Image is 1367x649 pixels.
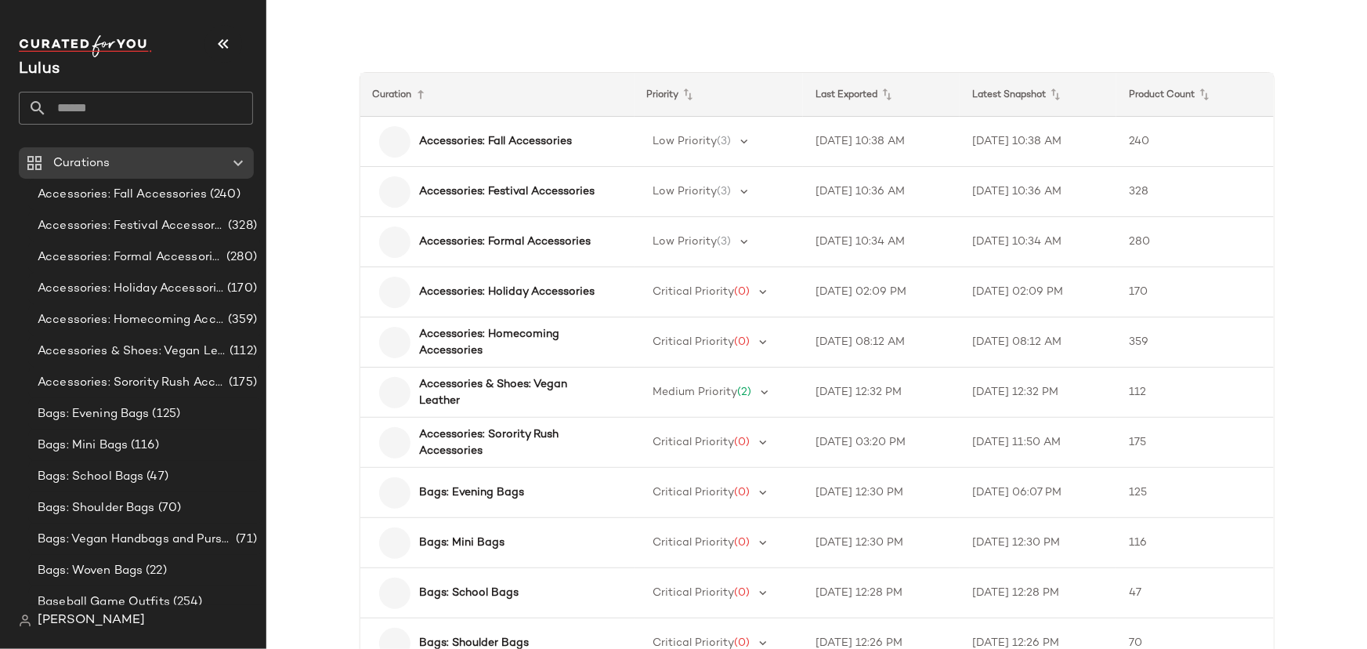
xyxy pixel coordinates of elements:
[960,518,1116,568] td: [DATE] 12:30 PM
[1116,518,1273,568] td: 116
[960,217,1116,267] td: [DATE] 10:34 AM
[420,535,505,551] b: Bags: Mini Bags
[360,73,635,117] th: Curation
[420,284,595,300] b: Accessories: Holiday Accessories
[960,368,1116,418] td: [DATE] 12:32 PM
[226,374,257,392] span: (175)
[653,637,735,649] span: Critical Priority
[718,186,732,198] span: (3)
[735,487,750,499] span: (0)
[38,405,150,423] span: Bags: Evening Bags
[420,326,606,359] b: Accessories: Homecoming Accessories
[635,73,804,117] th: Priority
[19,61,60,78] span: Current Company Name
[803,217,960,267] td: [DATE] 10:34 AM
[1116,418,1273,468] td: 175
[653,437,735,448] span: Critical Priority
[803,368,960,418] td: [DATE] 12:32 PM
[960,418,1116,468] td: [DATE] 11:50 AM
[38,217,225,235] span: Accessories: Festival Accessories
[960,468,1116,518] td: [DATE] 06:07 PM
[38,562,143,580] span: Bags: Woven Bags
[718,236,732,248] span: (3)
[735,537,750,549] span: (0)
[960,568,1116,618] td: [DATE] 12:28 PM
[803,568,960,618] td: [DATE] 12:28 PM
[38,374,226,392] span: Accessories: Sorority Rush Accessories
[960,167,1116,217] td: [DATE] 10:36 AM
[38,499,155,517] span: Bags: Shoulder Bags
[1116,117,1273,167] td: 240
[738,386,752,398] span: (2)
[1116,217,1273,267] td: 280
[420,183,595,200] b: Accessories: Festival Accessories
[38,280,224,298] span: Accessories: Holiday Accessories
[225,217,257,235] span: (328)
[653,386,738,398] span: Medium Priority
[38,311,225,329] span: Accessories: Homecoming Accessories
[224,280,257,298] span: (170)
[38,611,145,630] span: [PERSON_NAME]
[19,35,152,57] img: cfy_white_logo.C9jOOHJF.svg
[38,248,223,266] span: Accessories: Formal Accessories
[38,186,207,204] span: Accessories: Fall Accessories
[653,186,718,198] span: Low Priority
[207,186,240,204] span: (240)
[1116,317,1273,368] td: 359
[653,236,718,248] span: Low Priority
[420,133,573,150] b: Accessories: Fall Accessories
[225,311,257,329] span: (359)
[53,154,110,172] span: Curations
[1116,568,1273,618] td: 47
[223,248,257,266] span: (280)
[735,587,750,599] span: (0)
[1116,468,1273,518] td: 125
[735,437,750,448] span: (0)
[226,343,257,361] span: (112)
[420,484,525,501] b: Bags: Evening Bags
[653,336,735,348] span: Critical Priority
[803,73,960,117] th: Last Exported
[803,468,960,518] td: [DATE] 12:30 PM
[233,531,257,549] span: (71)
[38,343,226,361] span: Accessories & Shoes: Vegan Leather
[1116,267,1273,317] td: 170
[718,136,732,147] span: (3)
[420,234,591,250] b: Accessories: Formal Accessories
[803,418,960,468] td: [DATE] 03:20 PM
[38,437,128,455] span: Bags: Mini Bags
[38,531,233,549] span: Bags: Vegan Handbags and Purses
[803,167,960,217] td: [DATE] 10:36 AM
[420,426,606,459] b: Accessories: Sorority Rush Accessories
[1116,167,1273,217] td: 328
[1116,368,1273,418] td: 112
[653,286,735,298] span: Critical Priority
[960,73,1116,117] th: Latest Snapshot
[803,117,960,167] td: [DATE] 10:38 AM
[735,637,750,649] span: (0)
[420,376,606,409] b: Accessories & Shoes: Vegan Leather
[128,437,159,455] span: (116)
[38,593,170,611] span: Baseball Game Outfits
[803,317,960,368] td: [DATE] 08:12 AM
[653,487,735,499] span: Critical Priority
[960,267,1116,317] td: [DATE] 02:09 PM
[143,562,167,580] span: (22)
[1116,73,1273,117] th: Product Count
[960,317,1116,368] td: [DATE] 08:12 AM
[19,615,31,627] img: svg%3e
[155,499,182,517] span: (70)
[143,468,168,486] span: (47)
[803,267,960,317] td: [DATE] 02:09 PM
[735,286,750,298] span: (0)
[38,468,143,486] span: Bags: School Bags
[170,593,203,611] span: (254)
[420,585,519,601] b: Bags: School Bags
[150,405,181,423] span: (125)
[653,587,735,599] span: Critical Priority
[735,336,750,348] span: (0)
[653,537,735,549] span: Critical Priority
[803,518,960,568] td: [DATE] 12:30 PM
[653,136,718,147] span: Low Priority
[960,117,1116,167] td: [DATE] 10:38 AM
